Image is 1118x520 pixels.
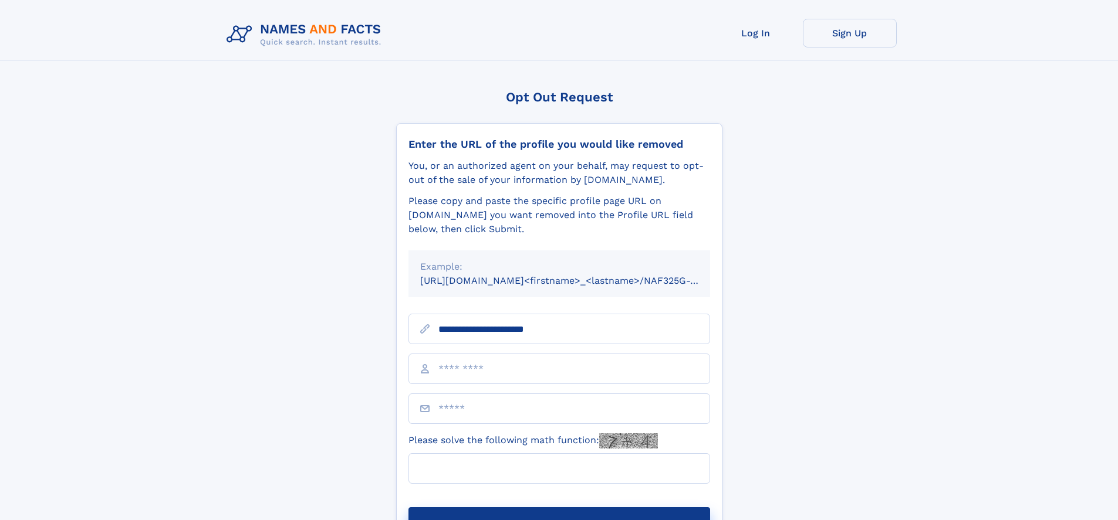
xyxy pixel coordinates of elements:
a: Log In [709,19,803,47]
div: Opt Out Request [396,90,722,104]
a: Sign Up [803,19,897,47]
div: Enter the URL of the profile you would like removed [408,138,710,151]
div: Example: [420,260,698,274]
div: You, or an authorized agent on your behalf, may request to opt-out of the sale of your informatio... [408,159,710,187]
div: Please copy and paste the specific profile page URL on [DOMAIN_NAME] you want removed into the Pr... [408,194,710,236]
img: Logo Names and Facts [222,19,391,50]
small: [URL][DOMAIN_NAME]<firstname>_<lastname>/NAF325G-xxxxxxxx [420,275,732,286]
label: Please solve the following math function: [408,433,658,448]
